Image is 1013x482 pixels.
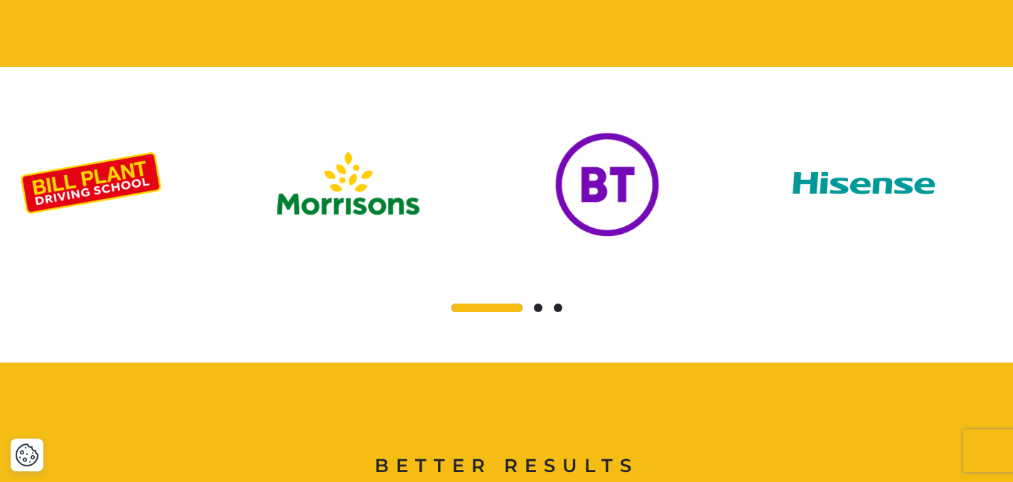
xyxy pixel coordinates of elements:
[15,443,39,467] button: Cookie Settings
[793,112,935,255] img: Hisense.svg_
[186,454,827,479] h2: Better results
[20,112,162,255] img: Group 2828 (1)
[535,112,677,255] img: BT_Consumer-Logo.wine_-e1738769316426 (1)
[277,112,419,255] img: Morrisons
[15,443,39,467] img: Revisit consent button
